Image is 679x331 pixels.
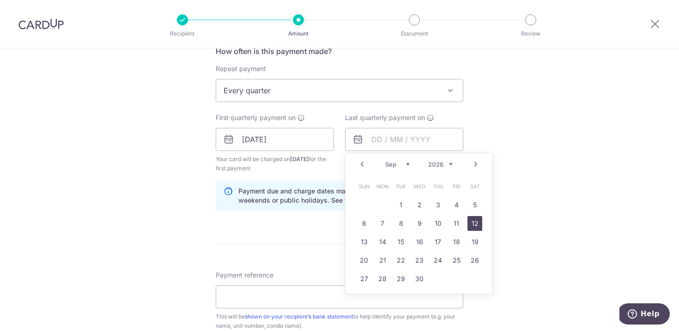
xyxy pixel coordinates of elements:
label: Repeat payment [216,64,266,73]
input: DD / MM / YYYY [345,128,463,151]
a: 20 [357,253,371,268]
a: 28 [375,271,390,286]
a: 7 [375,216,390,231]
span: Payment reference [216,271,273,280]
a: 1 [394,198,408,212]
div: This will be to help identify your payment (e.g. your name, unit number, condo name). [216,312,463,331]
a: 25 [449,253,464,268]
a: 27 [357,271,371,286]
span: Tuesday [394,179,408,194]
span: Monday [375,179,390,194]
span: Thursday [430,179,445,194]
span: Saturday [467,179,482,194]
a: 21 [375,253,390,268]
a: 26 [467,253,482,268]
a: 19 [467,235,482,249]
a: 3 [430,198,445,212]
a: 22 [394,253,408,268]
a: shown on your recipient’s bank statement [245,313,353,320]
a: 4 [449,198,464,212]
a: 17 [430,235,445,249]
span: Sunday [357,179,371,194]
a: 12 [467,216,482,231]
a: 24 [430,253,445,268]
span: Friday [449,179,464,194]
p: Payment due and charge dates may be adjusted if it falls on weekends or public holidays. See fina... [238,187,455,205]
h5: How often is this payment made? [216,46,463,57]
span: Last quarterly payment on [345,113,425,122]
span: Every quarter [216,79,463,102]
a: 8 [394,216,408,231]
a: 5 [467,198,482,212]
a: 10 [430,216,445,231]
a: 16 [412,235,427,249]
img: CardUp [18,18,64,30]
a: 13 [357,235,371,249]
input: DD / MM / YYYY [216,128,334,151]
span: First quarterly payment on [216,113,296,122]
a: 11 [449,216,464,231]
a: 2 [412,198,427,212]
p: Recipient [148,29,217,38]
a: 15 [394,235,408,249]
p: Review [497,29,565,38]
iframe: Opens a widget where you can find more information [619,303,670,326]
a: Next [470,159,481,170]
p: Document [380,29,449,38]
a: Prev [357,159,368,170]
span: [DATE] [290,156,309,162]
a: 29 [394,271,408,286]
span: Wednesday [412,179,427,194]
a: 18 [449,235,464,249]
a: 23 [412,253,427,268]
a: 14 [375,235,390,249]
a: 6 [357,216,371,231]
a: 9 [412,216,427,231]
a: 30 [412,271,427,286]
span: Your card will be charged on [216,155,334,173]
p: Amount [264,29,333,38]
